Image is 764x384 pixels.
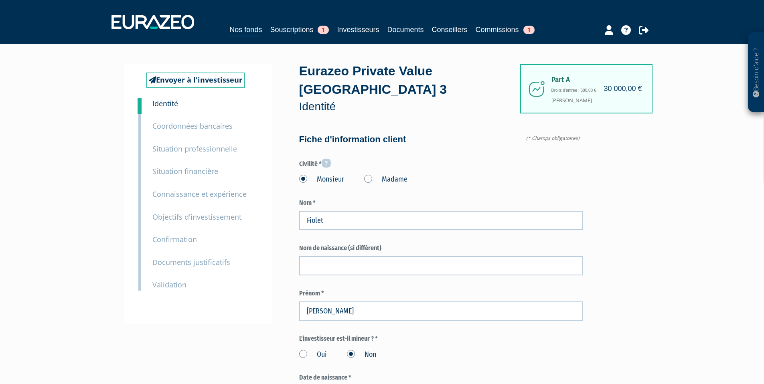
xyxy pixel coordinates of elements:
[476,24,535,35] a: Commissions1
[152,257,230,267] small: Documents justificatifs
[387,24,424,35] a: Documents
[152,234,197,244] small: Confirmation
[526,135,583,141] span: (* Champs obligatoires)
[146,73,245,88] a: Envoyer à l'investisseur
[299,334,583,344] label: L'investisseur est-il mineur ? *
[152,212,241,222] small: Objectifs d'investissement
[299,174,344,185] label: Monsieur
[347,350,376,360] label: Non
[520,64,653,113] div: [PERSON_NAME]
[152,144,237,154] small: Situation professionnelle
[523,26,535,34] span: 1
[551,76,640,84] span: Part A
[299,135,583,144] h4: Fiche d'information client
[299,350,327,360] label: Oui
[551,88,640,93] h6: Droits d'entrée : 600,00 €
[604,85,642,93] h4: 30 000,00 €
[337,24,379,35] a: Investisseurs
[138,98,142,114] a: 1
[752,36,761,109] p: Besoin d'aide ?
[299,198,583,208] label: Nom *
[111,15,194,29] img: 1732889491-logotype_eurazeo_blanc_rvb.png
[299,289,583,298] label: Prénom *
[318,26,329,34] span: 1
[152,189,247,199] small: Connaissance et expérience
[270,24,329,35] a: Souscriptions1
[152,280,186,289] small: Validation
[299,62,520,115] div: Eurazeo Private Value [GEOGRAPHIC_DATA] 3
[152,166,218,176] small: Situation financière
[299,373,583,382] label: Date de naissance *
[229,24,262,36] a: Nos fonds
[299,99,520,115] p: Identité
[152,121,233,131] small: Coordonnées bancaires
[152,99,178,108] small: Identité
[364,174,407,185] label: Madame
[299,158,583,169] label: Civilité *
[299,244,583,253] label: Nom de naissance (si différent)
[432,24,468,35] a: Conseillers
